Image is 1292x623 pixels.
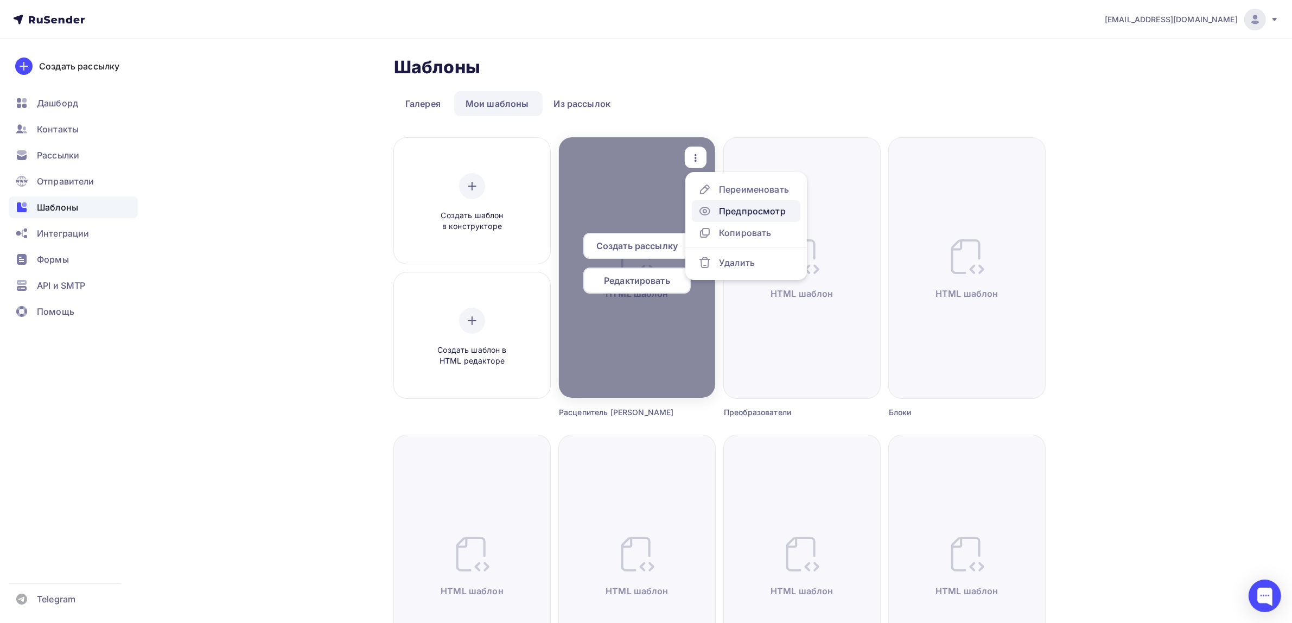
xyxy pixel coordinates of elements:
[9,249,138,270] a: Формы
[39,60,119,73] div: Создать рассылку
[719,226,771,239] div: Копировать
[719,183,789,196] div: Переименовать
[394,91,452,116] a: Галерея
[394,56,480,78] h2: Шаблоны
[37,305,74,318] span: Помощь
[37,227,89,240] span: Интеграции
[604,274,670,287] span: Редактировать
[37,279,85,292] span: API и SMTP
[421,210,524,232] span: Создать шаблон в конструкторе
[889,407,1006,418] div: Блоки
[37,97,78,110] span: Дашборд
[37,175,94,188] span: Отправители
[37,253,69,266] span: Формы
[37,123,79,136] span: Контакты
[1105,9,1279,30] a: [EMAIL_ADDRESS][DOMAIN_NAME]
[1105,14,1238,25] span: [EMAIL_ADDRESS][DOMAIN_NAME]
[37,201,78,214] span: Шаблоны
[9,170,138,192] a: Отправители
[543,91,622,116] a: Из рассылок
[9,118,138,140] a: Контакты
[724,407,841,418] div: Преобразователи
[454,91,540,116] a: Мои шаблоны
[596,239,678,252] span: Создать рассылку
[719,256,755,269] div: Удалить
[559,407,676,418] div: Расцепитель [PERSON_NAME]
[9,92,138,114] a: Дашборд
[37,593,75,606] span: Telegram
[719,205,786,218] div: Предпросмотр
[9,196,138,218] a: Шаблоны
[37,149,79,162] span: Рассылки
[421,345,524,367] span: Создать шаблон в HTML редакторе
[9,144,138,166] a: Рассылки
